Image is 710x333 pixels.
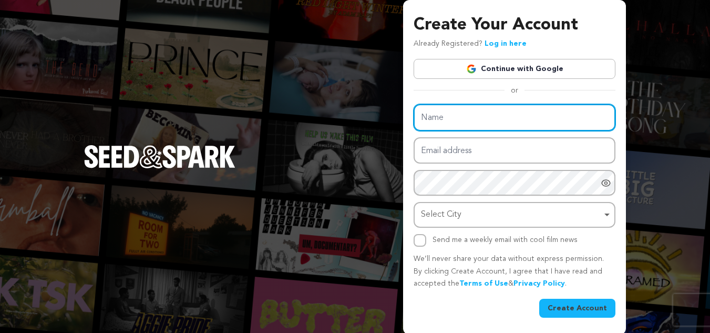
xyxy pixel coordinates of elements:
p: Already Registered? [414,38,527,51]
h3: Create Your Account [414,13,615,38]
a: Show password as plain text. Warning: this will display your password on the screen. [601,178,611,188]
a: Privacy Policy [513,280,565,287]
label: Send me a weekly email with cool film news [433,236,578,244]
p: We’ll never share your data without express permission. By clicking Create Account, I agree that ... [414,253,615,290]
button: Create Account [539,299,615,318]
a: Seed&Spark Homepage [84,145,235,189]
input: Name [414,104,615,131]
a: Log in here [485,40,527,47]
span: or [505,85,524,96]
a: Terms of Use [459,280,508,287]
img: Seed&Spark Logo [84,145,235,168]
a: Continue with Google [414,59,615,79]
img: Google logo [466,64,477,74]
input: Email address [414,137,615,164]
div: Select City [421,207,602,223]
